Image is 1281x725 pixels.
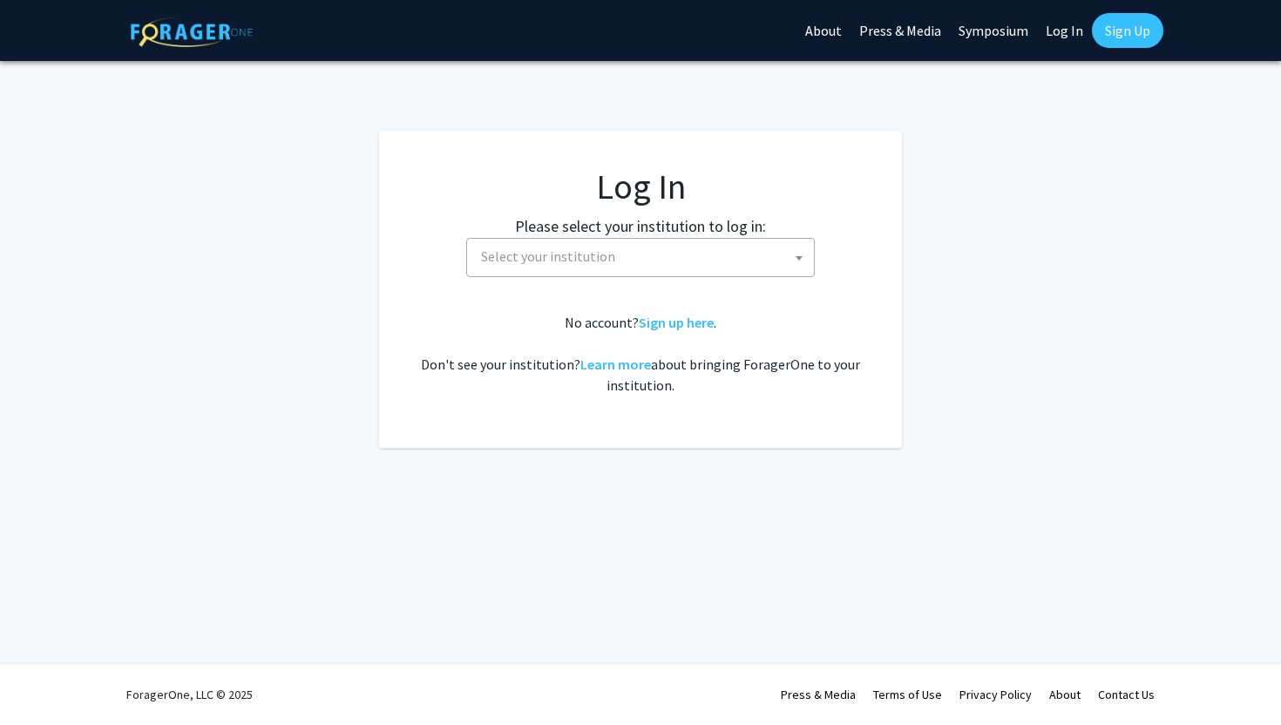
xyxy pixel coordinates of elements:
[466,238,815,277] span: Select your institution
[481,247,615,265] span: Select your institution
[515,214,766,238] label: Please select your institution to log in:
[781,687,856,702] a: Press & Media
[474,239,814,274] span: Select your institution
[580,356,651,373] a: Learn more about bringing ForagerOne to your institution
[873,687,942,702] a: Terms of Use
[1098,687,1155,702] a: Contact Us
[959,687,1032,702] a: Privacy Policy
[414,166,867,207] h1: Log In
[1049,687,1081,702] a: About
[126,664,253,725] div: ForagerOne, LLC © 2025
[639,314,714,331] a: Sign up here
[131,17,253,47] img: ForagerOne Logo
[1092,13,1163,48] a: Sign Up
[414,312,867,396] div: No account? . Don't see your institution? about bringing ForagerOne to your institution.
